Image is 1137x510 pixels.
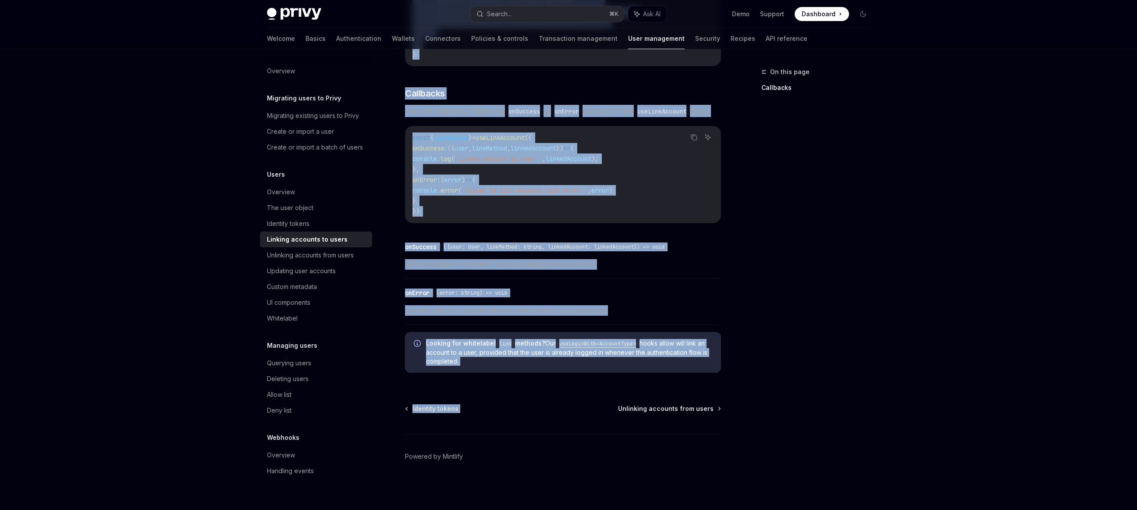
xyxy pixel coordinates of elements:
span: user [455,144,469,152]
span: On this page [770,67,810,77]
div: onSuccess [405,243,437,251]
span: => [465,176,472,184]
span: onError [412,176,437,184]
span: }) [412,207,419,215]
span: = [472,134,476,142]
a: Transaction management [539,28,618,49]
span: console [412,186,437,194]
span: , [507,144,511,152]
div: Migrating existing users to Privy [267,111,359,121]
span: }, [412,165,419,173]
span: ⌘ K [609,11,618,18]
span: , [542,155,546,163]
div: Create or import a batch of users [267,142,363,153]
strong: Looking for whitelabel methods? [426,339,545,347]
a: Create or import a user [260,124,372,139]
span: ( [451,155,455,163]
span: ({user: User, linkMethod: string, linkedAccount: linkedAccount}) => void [444,243,664,250]
div: Overview [267,450,295,460]
span: } [469,134,472,142]
div: Allow list [267,389,291,400]
div: Identity tokens [267,218,309,229]
a: Handling events [260,463,372,479]
a: Wallets [392,28,415,49]
a: Welcome [267,28,295,49]
a: The user object [260,200,372,216]
span: Dashboard [802,10,835,18]
a: Recipes [731,28,755,49]
button: Ask AI [702,132,714,143]
span: => [563,144,570,152]
a: Whitelabel [260,310,372,326]
div: Updating user accounts [267,266,336,276]
a: Allow list [260,387,372,403]
a: Querying users [260,355,372,371]
span: } [412,50,416,58]
span: error [444,176,462,184]
a: Support [760,10,784,18]
div: Overview [267,187,295,197]
span: You can optionally register an or callback on the hook. [405,105,721,117]
span: console [412,155,437,163]
div: Overview [267,66,295,76]
span: , [469,144,472,152]
span: 'Failed to link account with error ' [462,186,588,194]
span: ) [609,186,612,194]
span: ); [591,155,598,163]
span: ({ [448,144,455,152]
span: ({ [525,134,532,142]
a: Deleting users [260,371,372,387]
div: onError [405,289,430,297]
code: link [496,339,515,348]
code: onError [551,107,583,116]
div: Handling events [267,466,314,476]
code: useLoginWith<AccountType> [556,339,640,348]
span: : [444,144,448,152]
a: Overview [260,63,372,79]
span: error [591,186,609,194]
a: Linking accounts to users [260,232,372,247]
a: Overview [260,447,372,463]
span: { [430,134,433,142]
svg: Info [414,340,423,349]
a: Create or import a batch of users [260,139,372,155]
a: Policies & controls [471,28,528,49]
a: Deny list [260,403,372,418]
span: { [570,144,574,152]
span: Unlinking accounts from users [618,404,714,413]
button: Ask AI [628,6,667,22]
span: linkGoogle [433,134,469,142]
span: Ask AI [643,10,661,18]
span: ) [462,176,465,184]
div: Whitelabel [267,313,298,324]
a: Basics [306,28,326,49]
span: ( [441,176,444,184]
span: linkedAccount [511,144,556,152]
div: Linking accounts to users [267,234,348,245]
span: , [588,186,591,194]
span: Optional callback to run after there is an error during account linkage. [405,305,721,316]
span: . [437,155,441,163]
a: UI components [260,295,372,310]
div: Unlinking accounts from users [267,250,354,260]
div: Search... [487,9,512,19]
span: Our hooks allow will link an account to a user, provided that the user is already logged in whene... [426,339,712,366]
span: . [437,186,441,194]
span: Identity tokens [412,404,458,413]
a: Authentication [336,28,381,49]
a: Custom metadata [260,279,372,295]
a: Security [695,28,720,49]
a: API reference [766,28,807,49]
h5: Users [267,169,285,180]
h5: Webhooks [267,432,299,443]
span: (error: string) => void [437,289,507,296]
span: log [441,155,451,163]
span: } [412,197,416,205]
a: Callbacks [761,81,877,95]
span: onSuccess [412,144,444,152]
span: ( [458,186,462,194]
div: Deny list [267,405,291,416]
div: The user object [267,203,313,213]
span: const [412,134,430,142]
span: }) [556,144,563,152]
